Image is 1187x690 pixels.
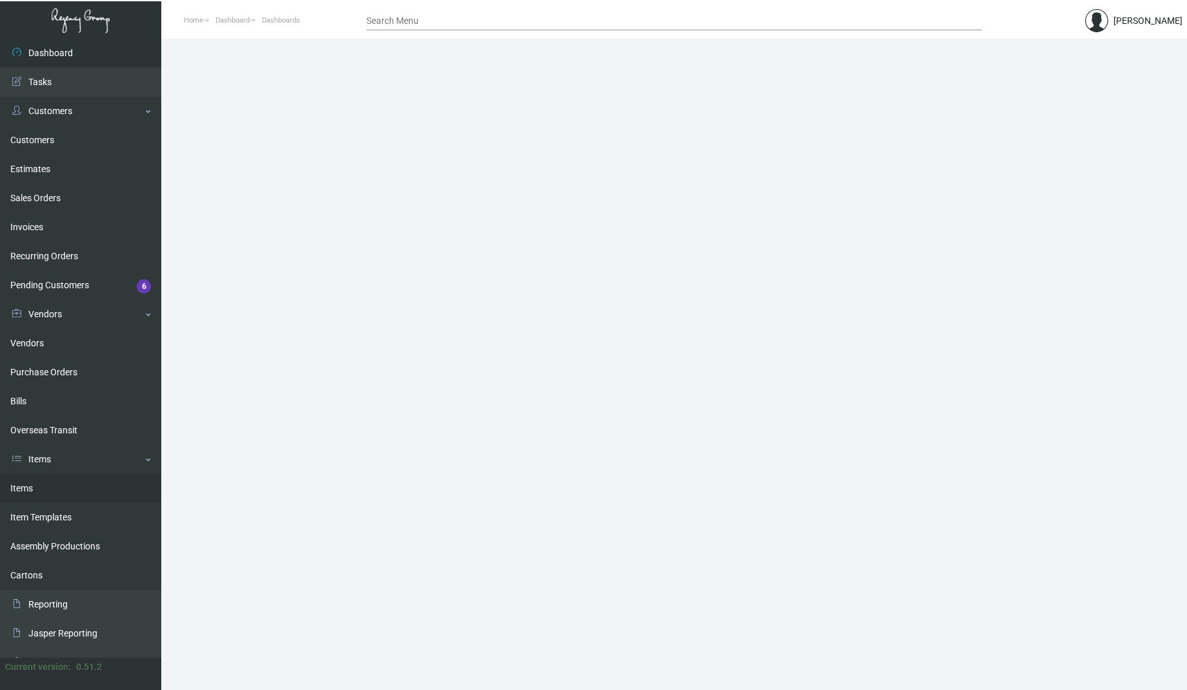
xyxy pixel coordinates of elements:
span: Dashboard [215,16,250,25]
div: [PERSON_NAME] [1113,14,1182,28]
span: Dashboards [262,16,300,25]
div: Current version: [5,660,71,674]
img: admin@bootstrapmaster.com [1085,9,1108,32]
div: 0.51.2 [76,660,102,674]
span: Home [184,16,203,25]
